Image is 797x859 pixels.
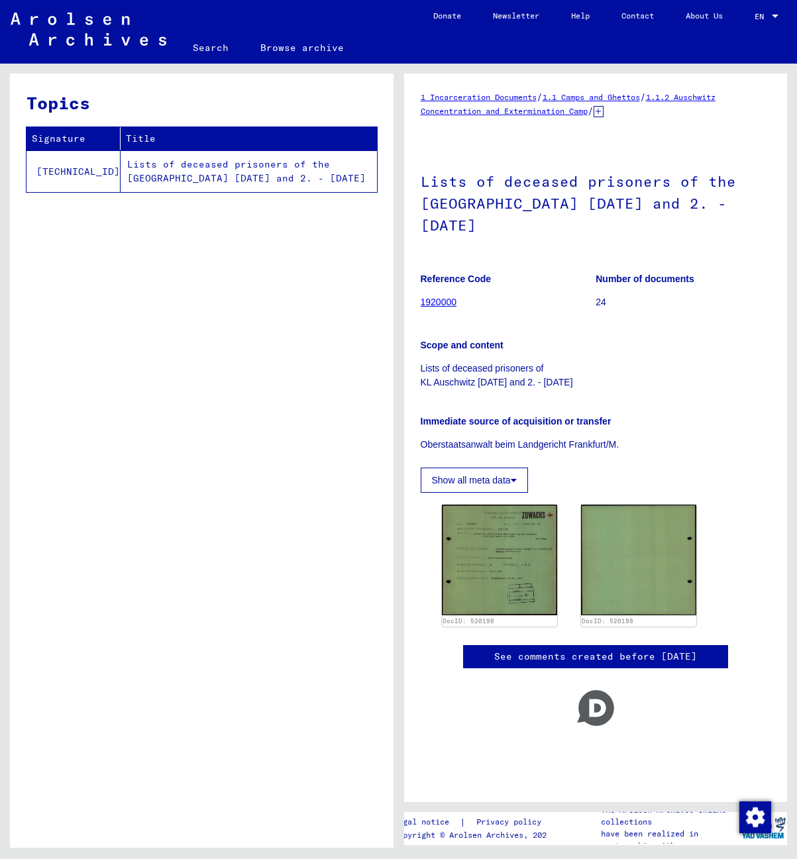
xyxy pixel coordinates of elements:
[421,274,492,284] b: Reference Code
[11,13,166,46] img: Arolsen_neg.svg
[177,32,244,64] a: Search
[121,127,377,150] th: Title
[443,617,494,625] a: DocID: 520198
[421,468,528,493] button: Show all meta data
[27,90,376,116] h3: Topics
[394,815,460,829] a: Legal notice
[466,815,557,829] a: Privacy policy
[601,828,739,852] p: have been realized in partnership with
[596,274,694,284] b: Number of documents
[244,32,360,64] a: Browse archive
[421,438,771,452] p: Oberstaatsanwalt beim Landgericht Frankfurt/M.
[537,91,543,103] span: /
[543,92,640,102] a: 1.1 Camps and Ghettos
[121,150,377,192] td: Lists of deceased prisoners of the [GEOGRAPHIC_DATA] [DATE] and 2. - [DATE]
[421,340,504,350] b: Scope and content
[421,92,537,102] a: 1 Incarceration Documents
[27,150,121,192] td: [TECHNICAL_ID]
[394,829,557,841] p: Copyright © Arolsen Archives, 2021
[421,151,771,253] h1: Lists of deceased prisoners of the [GEOGRAPHIC_DATA] [DATE] and 2. - [DATE]
[581,505,696,616] img: 002.jpg
[739,801,771,833] img: Change consent
[601,804,739,828] p: The Arolsen Archives online collections
[421,416,611,427] b: Immediate source of acquisition or transfer
[421,362,771,389] p: Lists of deceased prisoners of KL Auschwitz [DATE] and 2. - [DATE]
[442,505,557,616] img: 001.jpg
[596,295,770,309] p: 24
[588,105,594,117] span: /
[394,815,557,829] div: |
[582,617,633,625] a: DocID: 520198
[640,91,646,103] span: /
[494,650,697,664] a: See comments created before [DATE]
[27,127,121,150] th: Signature
[755,12,769,21] span: EN
[421,297,457,307] a: 1920000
